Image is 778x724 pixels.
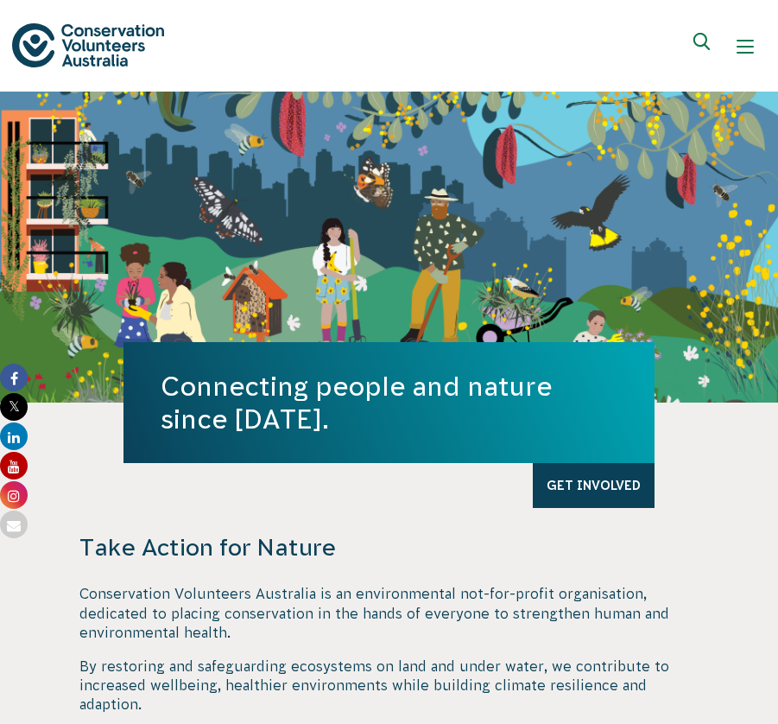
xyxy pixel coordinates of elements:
[724,26,766,67] button: Show mobile navigation menu
[161,370,617,435] h1: Connecting people and nature since [DATE].
[693,33,715,60] span: Expand search box
[533,463,655,508] a: Get Involved
[683,26,724,67] button: Expand search box Close search box
[12,23,164,67] img: logo.svg
[79,532,699,562] h4: Take Action for Nature
[79,584,699,642] p: Conservation Volunteers Australia is an environmental not-for-profit organisation, dedicated to p...
[79,657,699,714] p: By restoring and safeguarding ecosystems on land and under water, we contribute to increased well...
